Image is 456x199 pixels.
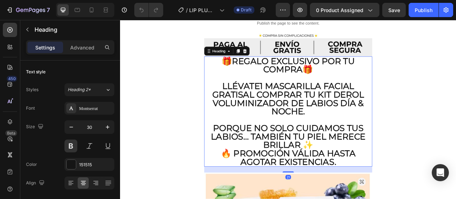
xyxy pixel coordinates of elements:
div: Publish [415,6,432,14]
div: Color [26,161,37,168]
button: 7 [3,3,53,17]
span: Save [388,7,400,13]
div: Undo/Redo [134,3,163,17]
div: Text style [26,69,46,75]
div: Font [26,105,35,111]
button: Publish [409,3,439,17]
div: Heading [116,37,135,43]
div: Montserrat [79,105,113,112]
p: 7 [47,6,50,14]
button: Save [382,3,406,17]
span: Heading 2* [68,87,91,93]
p: Settings [35,44,55,51]
span: Draft [241,7,252,13]
span: LIP PLUMPER DUO [189,6,217,14]
div: Open Intercom Messenger [432,164,449,181]
button: Heading 2* [64,83,114,96]
iframe: Design area [120,20,456,199]
p: Heading [35,25,112,34]
div: 151515 [79,162,113,168]
div: Styles [26,87,38,93]
h2: 🎁 🎁 Llévate al comprar tu kit DEROL Voluminizador de Labios Día & Noche. Porque no solo cuidamos ... [107,47,321,187]
div: Size [26,122,45,132]
div: Beta [5,130,17,136]
p: Advanced [70,44,94,51]
strong: Regalo Exclusivo por tu Compra [142,46,299,70]
span: 0 product assigned [316,6,363,14]
div: Align [26,178,46,188]
button: 0 product assigned [310,3,379,17]
strong: 1 mascarilla facial GRATIS [117,78,298,102]
div: 450 [7,76,17,82]
span: / [186,6,188,14]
